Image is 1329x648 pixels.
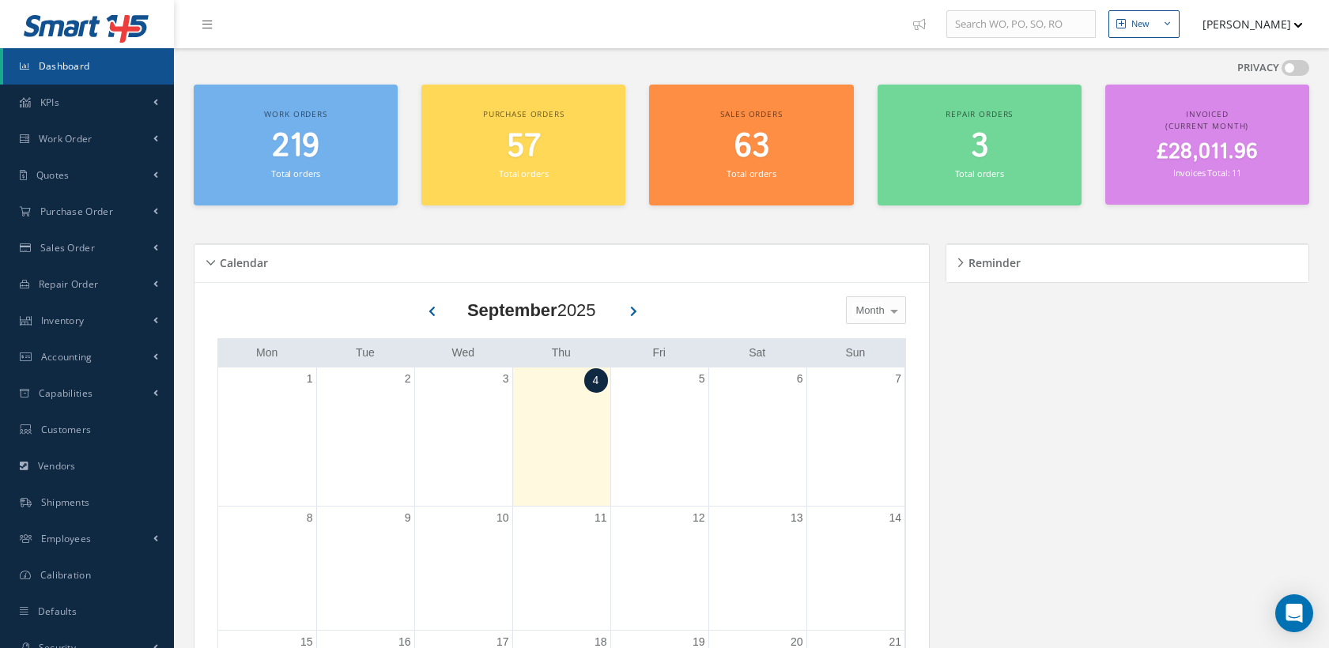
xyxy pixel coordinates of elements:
span: Work Order [39,132,93,145]
span: Calibration [40,568,91,582]
span: Month [852,303,885,318]
h5: Reminder [964,251,1021,270]
a: September 2, 2025 [402,367,414,390]
label: PRIVACY [1237,60,1279,76]
td: September 5, 2025 [610,367,708,507]
a: September 1, 2025 [304,367,316,390]
a: September 8, 2025 [304,507,316,529]
a: Sunday [842,343,868,363]
a: Purchase orders 57 Total orders [421,85,625,205]
td: September 13, 2025 [708,506,806,631]
span: Repair orders [946,108,1013,119]
span: 57 [507,124,541,169]
a: Wednesday [449,343,478,363]
small: Total orders [271,168,320,179]
small: Total orders [727,168,776,179]
td: September 8, 2025 [218,506,316,631]
a: September 4, 2025 [584,368,608,393]
div: 2025 [467,297,596,323]
span: Work orders [264,108,327,119]
span: (Current Month) [1165,120,1248,131]
td: September 7, 2025 [806,367,904,507]
td: September 10, 2025 [414,506,512,631]
span: Accounting [41,350,93,364]
a: Thursday [549,343,574,363]
b: September [467,300,557,320]
td: September 9, 2025 [316,506,414,631]
input: Search WO, PO, SO, RO [946,10,1096,39]
div: New [1131,17,1150,31]
span: 219 [272,124,319,169]
a: Sales orders 63 Total orders [649,85,853,205]
small: Invoices Total: 11 [1173,167,1241,179]
span: Repair Order [39,277,99,291]
span: 63 [734,124,769,169]
a: Dashboard [3,48,174,85]
span: Capabilities [39,386,93,400]
a: September 6, 2025 [794,367,806,390]
span: Defaults [38,605,77,618]
a: Work orders 219 Total orders [194,85,398,205]
h5: Calendar [215,251,268,270]
td: September 3, 2025 [414,367,512,507]
td: September 2, 2025 [316,367,414,507]
a: September 11, 2025 [591,507,610,529]
a: September 12, 2025 [689,507,708,529]
a: Tuesday [353,343,378,363]
span: £28,011.96 [1157,137,1258,168]
a: September 5, 2025 [696,367,708,390]
span: Customers [41,423,92,436]
span: Shipments [41,495,90,509]
a: September 13, 2025 [787,507,806,529]
span: Sales orders [720,108,782,119]
button: New [1108,10,1180,38]
small: Total orders [955,168,1004,179]
span: Dashboard [39,59,90,73]
span: Quotes [36,168,70,182]
a: Invoiced (Current Month) £28,011.96 Invoices Total: 11 [1105,85,1309,205]
span: 3 [971,124,988,169]
span: Vendors [38,459,76,473]
td: September 6, 2025 [708,367,806,507]
span: Sales Order [40,241,95,254]
a: Repair orders 3 Total orders [878,85,1082,205]
button: [PERSON_NAME] [1187,9,1303,40]
div: Open Intercom Messenger [1275,594,1313,632]
a: September 7, 2025 [892,367,904,390]
td: September 12, 2025 [610,506,708,631]
small: Total orders [499,168,548,179]
a: Monday [253,343,281,363]
a: September 14, 2025 [885,507,904,529]
span: Purchase Order [40,205,113,218]
a: Friday [650,343,669,363]
span: Inventory [41,314,85,327]
span: Invoiced [1186,108,1229,119]
td: September 1, 2025 [218,367,316,507]
span: Employees [41,532,92,545]
a: September 3, 2025 [500,367,512,390]
a: September 9, 2025 [402,507,414,529]
a: Saturday [746,343,768,363]
td: September 4, 2025 [512,367,610,507]
td: September 11, 2025 [512,506,610,631]
span: Purchase orders [483,108,564,119]
a: September 10, 2025 [493,507,512,529]
td: September 14, 2025 [806,506,904,631]
span: KPIs [40,96,59,109]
